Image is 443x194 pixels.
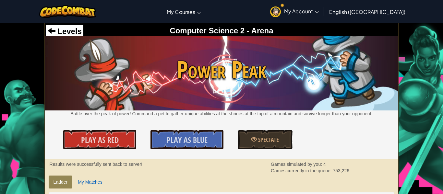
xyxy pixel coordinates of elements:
a: Ladder [49,176,73,188]
img: avatar [270,6,281,17]
span: English ([GEOGRAPHIC_DATA]) [329,8,405,15]
p: Battle over the peak of power! Command a pet to gather unique abilities at the shrines at the top... [45,110,399,117]
a: My Courses [163,3,204,20]
span: Play As Red [81,135,119,145]
span: 4 [323,162,326,167]
img: Power Peak [45,36,399,110]
span: Levels [55,27,82,36]
span: My Account [284,8,319,15]
span: Play As Blue [167,135,208,145]
a: Spectate [238,130,292,149]
span: Games currently in the queue: [271,168,333,173]
a: My Account [267,1,322,22]
img: CodeCombat logo [39,5,96,18]
span: Computer Science 2 [170,26,245,35]
strong: Results were successfully sent back to server! [50,162,142,167]
span: Power Peak [45,53,399,86]
a: Levels [48,27,82,36]
a: English ([GEOGRAPHIC_DATA]) [326,3,409,20]
span: My Courses [167,8,195,15]
span: 753,226 [333,168,350,173]
span: - Arena [245,26,273,35]
a: My Matches [73,176,107,188]
span: Games simulated by you: [271,162,323,167]
span: Spectate [257,136,279,144]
